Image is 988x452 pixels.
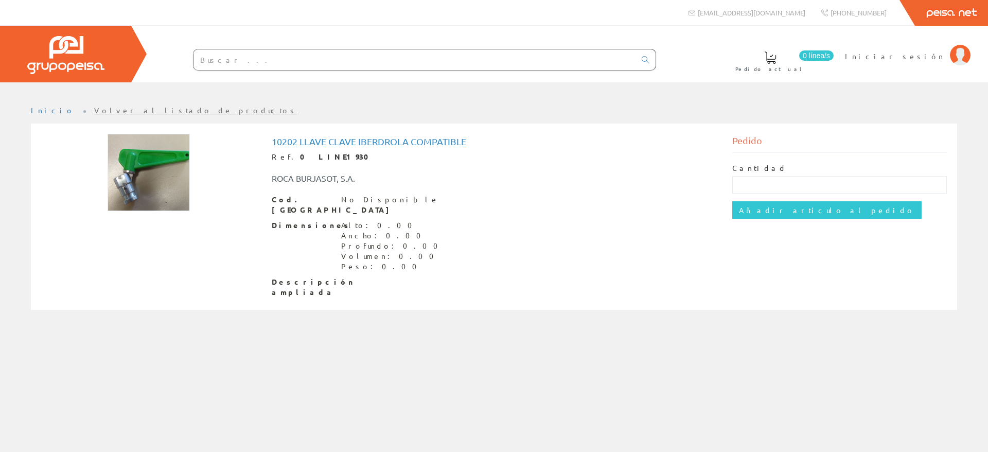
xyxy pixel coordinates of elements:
strong: 0 LINE1930 [300,152,376,161]
a: Iniciar sesión [845,43,971,53]
span: 0 línea/s [799,50,834,61]
input: Añadir artículo al pedido [732,201,922,219]
div: Profundo: 0.00 [341,241,444,251]
span: Iniciar sesión [845,51,945,61]
div: ROCA BURJASOT, S.A. [264,172,533,184]
h1: 10202 Llave Clave Iberdrola Compatible [272,136,717,147]
span: [EMAIL_ADDRESS][DOMAIN_NAME] [698,8,805,17]
label: Cantidad [732,163,787,173]
span: Cod. [GEOGRAPHIC_DATA] [272,195,333,215]
span: Descripción ampliada [272,277,333,298]
a: Inicio [31,106,75,115]
div: Ref. [272,152,717,162]
img: Foto artículo 10202 Llave Clave Iberdrola Compatible (160.40925266904x150) [108,134,190,211]
img: Grupo Peisa [27,36,104,74]
div: Pedido [732,134,947,153]
div: No Disponible [341,195,439,205]
span: Pedido actual [735,64,805,74]
div: Volumen: 0.00 [341,251,444,262]
span: Dimensiones [272,220,333,231]
input: Buscar ... [193,49,636,70]
div: Peso: 0.00 [341,262,444,272]
a: Volver al listado de productos [94,106,297,115]
span: [PHONE_NUMBER] [831,8,887,17]
div: Alto: 0.00 [341,220,444,231]
div: Ancho: 0.00 [341,231,444,241]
